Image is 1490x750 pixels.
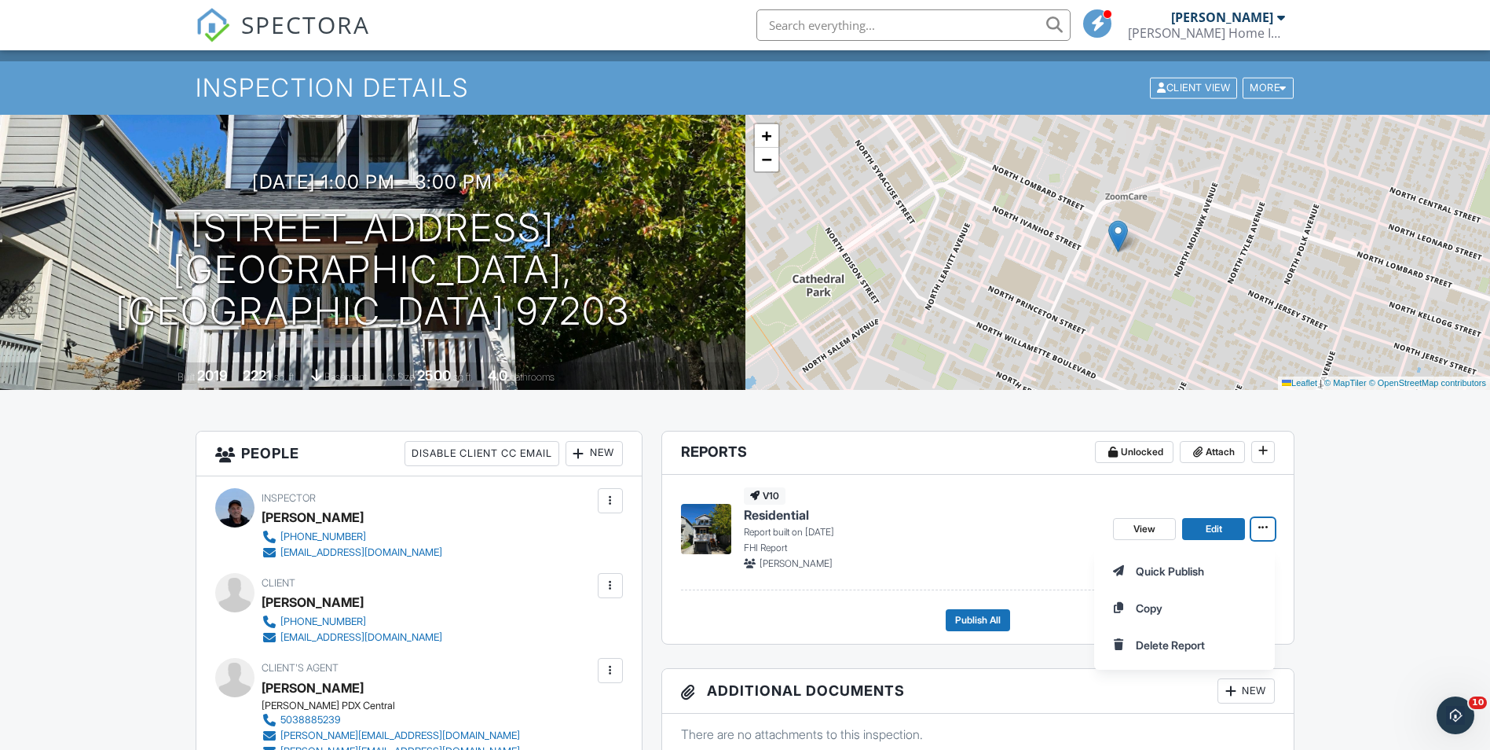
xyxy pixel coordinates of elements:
div: Client View [1150,78,1237,99]
span: Lot Size [382,371,415,383]
div: [PERSON_NAME] [262,506,364,529]
a: [PHONE_NUMBER] [262,529,442,545]
a: Leaflet [1282,378,1317,388]
span: Built [178,371,195,383]
a: SPECTORA [196,21,370,54]
div: [PERSON_NAME][EMAIL_ADDRESS][DOMAIN_NAME] [280,730,520,742]
span: sq.ft. [453,371,473,383]
a: [EMAIL_ADDRESS][DOMAIN_NAME] [262,545,442,561]
div: More [1243,78,1294,99]
span: basement [324,371,367,383]
h3: [DATE] 1:00 pm - 3:00 pm [252,171,492,193]
p: There are no attachments to this inspection. [681,726,1276,743]
img: The Best Home Inspection Software - Spectora [196,8,230,42]
div: [EMAIL_ADDRESS][DOMAIN_NAME] [280,631,442,644]
a: 5038885239 [262,712,520,728]
div: [EMAIL_ADDRESS][DOMAIN_NAME] [280,546,442,559]
h3: People [196,432,642,476]
div: 2221 [243,367,272,384]
a: [EMAIL_ADDRESS][DOMAIN_NAME] [262,630,442,645]
div: 5038885239 [280,714,341,726]
div: [PERSON_NAME] [262,590,364,614]
span: SPECTORA [241,8,370,41]
span: | [1320,378,1322,388]
div: Disable Client CC Email [405,441,559,466]
span: Inspector [262,492,316,504]
a: [PERSON_NAME] [262,676,364,700]
div: [PERSON_NAME] [1171,9,1273,25]
a: © MapTiler [1324,378,1367,388]
span: Client [262,577,295,589]
h3: Additional Documents [662,669,1294,714]
div: [PERSON_NAME] PDX Central [262,700,533,712]
div: 2019 [197,367,228,384]
div: [PHONE_NUMBER] [280,531,366,543]
span: bathrooms [510,371,555,383]
div: 2500 [417,367,451,384]
span: sq. ft. [274,371,296,383]
h1: Inspection Details [196,74,1295,101]
span: + [761,126,771,145]
span: − [761,149,771,169]
iframe: Intercom live chat [1437,697,1474,734]
div: [PHONE_NUMBER] [280,616,366,628]
a: [PERSON_NAME][EMAIL_ADDRESS][DOMAIN_NAME] [262,728,520,744]
div: New [1217,678,1275,704]
div: Frisbie Home Inspection [1128,25,1285,41]
img: Marker [1108,220,1128,252]
div: 4.0 [488,367,507,384]
a: Client View [1148,81,1241,93]
span: 10 [1469,697,1487,709]
a: Zoom in [755,124,778,148]
div: New [566,441,623,466]
input: Search everything... [756,9,1071,41]
a: © OpenStreetMap contributors [1369,378,1486,388]
a: [PHONE_NUMBER] [262,614,442,630]
a: Zoom out [755,148,778,171]
h1: [STREET_ADDRESS] [GEOGRAPHIC_DATA], [GEOGRAPHIC_DATA] 97203 [25,208,720,332]
span: Client's Agent [262,662,339,674]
